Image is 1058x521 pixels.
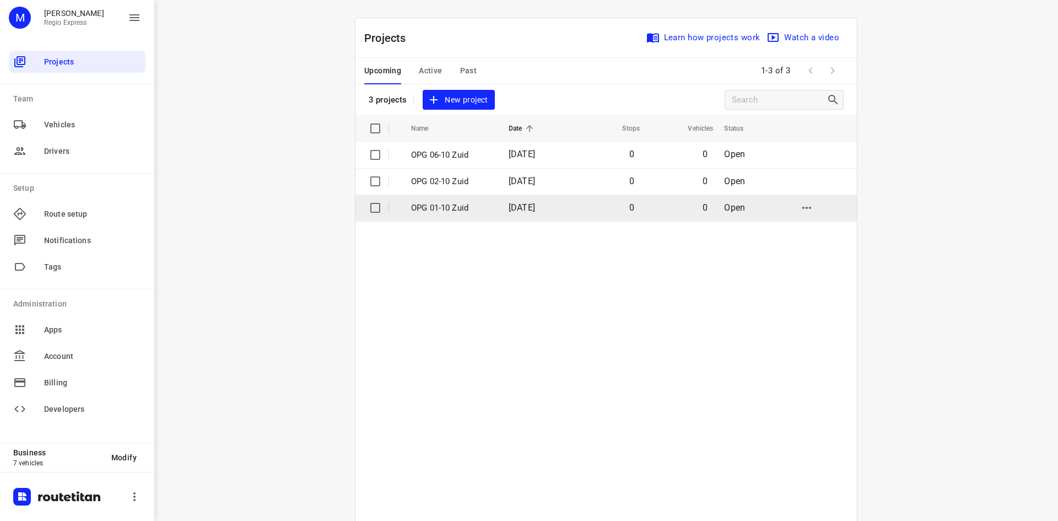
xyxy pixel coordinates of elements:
[9,256,145,278] div: Tags
[800,60,822,82] span: Previous Page
[13,448,102,457] p: Business
[703,176,708,186] span: 0
[460,64,477,78] span: Past
[13,182,145,194] p: Setup
[724,176,745,186] span: Open
[757,59,795,83] span: 1-3 of 3
[9,203,145,225] div: Route setup
[703,149,708,159] span: 0
[111,453,137,462] span: Modify
[13,298,145,310] p: Administration
[44,119,141,131] span: Vehicles
[44,377,141,389] span: Billing
[411,149,492,162] p: OPG 06-10 Zuid
[9,51,145,73] div: Projects
[44,19,104,26] p: Regio Express
[411,175,492,188] p: OPG 02-10 Zuid
[608,122,640,135] span: Stops
[102,448,145,468] button: Modify
[9,372,145,394] div: Billing
[509,202,535,213] span: [DATE]
[13,93,145,105] p: Team
[44,351,141,362] span: Account
[364,30,415,46] p: Projects
[629,202,634,213] span: 0
[724,202,745,213] span: Open
[9,398,145,420] div: Developers
[44,324,141,336] span: Apps
[9,229,145,251] div: Notifications
[9,319,145,341] div: Apps
[364,64,401,78] span: Upcoming
[724,122,758,135] span: Status
[13,459,102,467] p: 7 vehicles
[411,202,492,214] p: OPG 01-10 Zuid
[44,9,104,18] p: Max Bisseling
[44,208,141,220] span: Route setup
[9,140,145,162] div: Drivers
[509,149,535,159] span: [DATE]
[411,122,443,135] span: Name
[724,149,745,159] span: Open
[44,235,141,246] span: Notifications
[44,56,141,68] span: Projects
[419,64,442,78] span: Active
[673,122,713,135] span: Vehicles
[9,345,145,367] div: Account
[369,95,407,105] p: 3 projects
[44,146,141,157] span: Drivers
[629,176,634,186] span: 0
[509,176,535,186] span: [DATE]
[9,7,31,29] div: M
[703,202,708,213] span: 0
[44,261,141,273] span: Tags
[429,93,488,107] span: New project
[629,149,634,159] span: 0
[509,122,537,135] span: Date
[423,90,494,110] button: New project
[822,60,844,82] span: Next Page
[732,92,827,109] input: Search projects
[44,404,141,415] span: Developers
[827,93,843,106] div: Search
[9,114,145,136] div: Vehicles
